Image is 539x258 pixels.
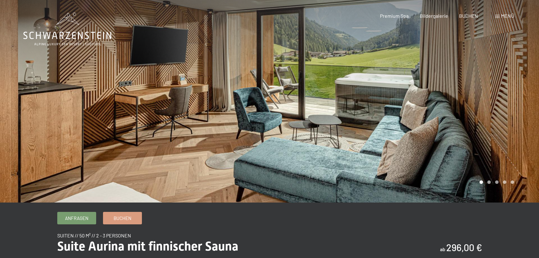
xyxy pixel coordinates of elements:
[420,13,448,19] a: Bildergalerie
[65,215,88,222] span: Anfragen
[446,242,482,253] b: 296,00 €
[459,13,478,19] a: BUCHEN
[57,232,131,238] span: Suiten // 50 m² // 2 - 3 Personen
[440,246,445,252] span: ab
[57,239,238,254] span: Suite Aurina mit finnischer Sauna
[114,215,131,222] span: Buchen
[380,13,409,19] a: Premium Spa
[58,212,96,224] a: Anfragen
[501,13,514,19] span: Menü
[103,212,142,224] a: Buchen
